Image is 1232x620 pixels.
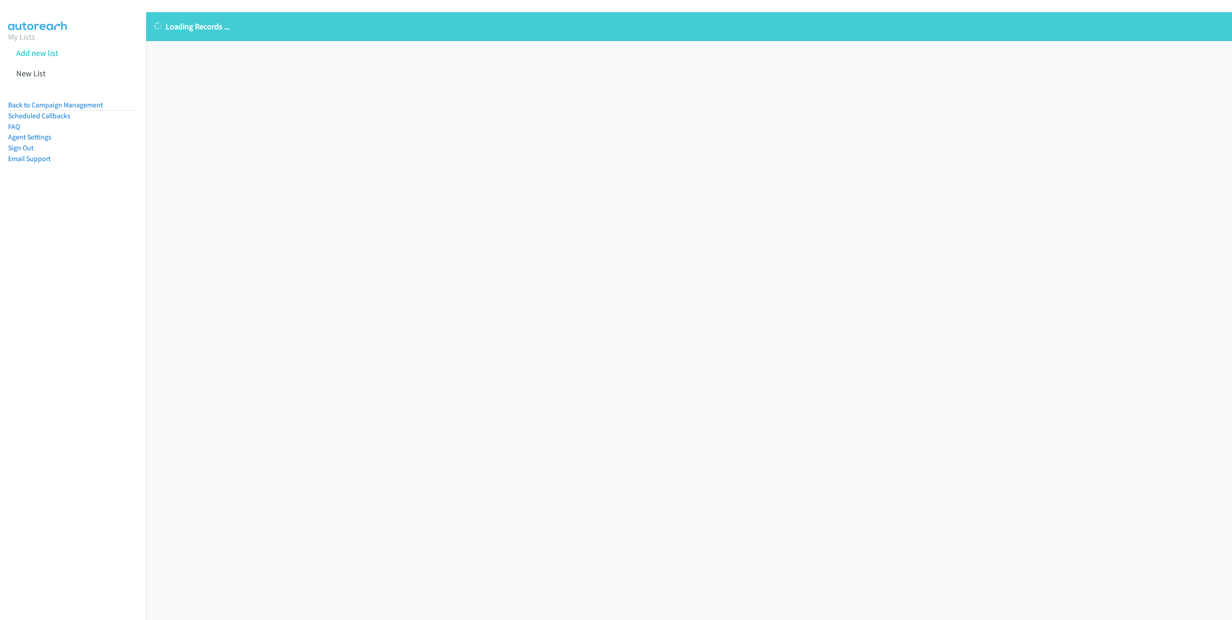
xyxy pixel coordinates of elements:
a: FAQ [8,122,20,131]
a: Scheduled Callbacks [8,111,70,120]
a: Add new list [16,48,58,58]
a: My Lists [8,32,35,42]
p: Loading Records ... [154,20,1224,32]
a: Agent Settings [8,133,51,141]
a: Back to Campaign Management [8,101,103,109]
a: Email Support [8,154,51,163]
a: New List [16,68,46,79]
a: Sign Out [8,143,33,152]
